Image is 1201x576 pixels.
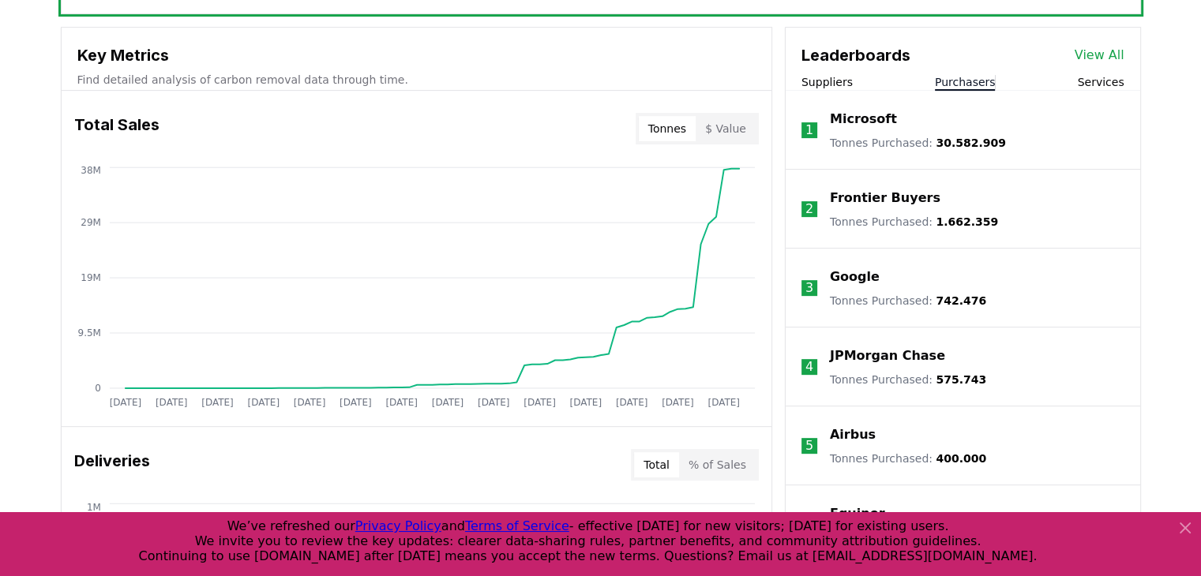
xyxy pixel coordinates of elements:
[805,121,813,140] p: 1
[830,346,945,365] a: JPMorgan Chase
[801,43,910,67] h3: Leaderboards
[616,397,648,408] tspan: [DATE]
[707,397,740,408] tspan: [DATE]
[830,451,986,466] p: Tonnes Purchased :
[805,436,813,455] p: 5
[662,397,694,408] tspan: [DATE]
[830,110,897,129] a: Microsoft
[524,397,556,408] tspan: [DATE]
[201,397,234,408] tspan: [DATE]
[935,74,996,90] button: Purchasers
[247,397,280,408] tspan: [DATE]
[936,452,986,465] span: 400.000
[81,272,101,283] tspan: 19M
[936,215,998,228] span: 1.662.359
[830,189,940,208] a: Frontier Buyers
[679,452,756,477] button: % of Sales
[95,383,101,394] tspan: 0
[830,372,986,387] p: Tonnes Purchased :
[569,397,602,408] tspan: [DATE]
[801,74,853,90] button: Suppliers
[1075,46,1124,65] a: View All
[77,72,756,88] p: Find detailed analysis of carbon removal data through time.
[936,137,1006,149] span: 30.582.909
[478,397,510,408] tspan: [DATE]
[936,373,986,386] span: 575.743
[293,397,325,408] tspan: [DATE]
[81,217,101,228] tspan: 29M
[431,397,464,408] tspan: [DATE]
[696,116,756,141] button: $ Value
[77,43,756,67] h3: Key Metrics
[340,397,372,408] tspan: [DATE]
[74,449,150,481] h3: Deliveries
[830,425,876,444] a: Airbus
[155,397,187,408] tspan: [DATE]
[385,397,418,408] tspan: [DATE]
[74,113,160,144] h3: Total Sales
[805,357,813,376] p: 4
[639,116,696,141] button: Tonnes
[86,501,100,512] tspan: 1M
[1077,74,1124,90] button: Services
[830,293,986,309] p: Tonnes Purchased :
[830,135,1006,151] p: Tonnes Purchased :
[805,200,813,219] p: 2
[77,327,100,338] tspan: 9.5M
[81,165,101,176] tspan: 38M
[830,267,880,286] a: Google
[634,452,679,477] button: Total
[830,214,998,230] p: Tonnes Purchased :
[109,397,141,408] tspan: [DATE]
[805,279,813,297] p: 3
[830,504,885,523] a: Equinor
[936,294,986,307] span: 742.476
